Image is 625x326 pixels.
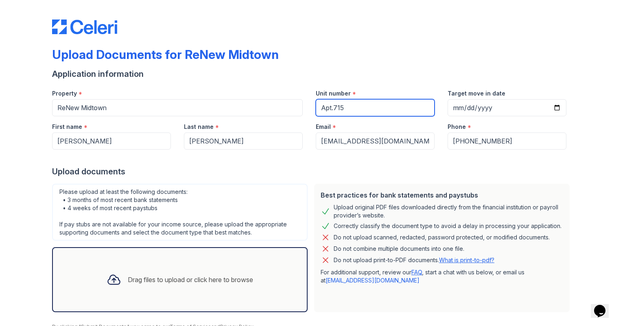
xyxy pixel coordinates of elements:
[591,293,617,318] iframe: chat widget
[321,268,563,285] p: For additional support, review our , start a chat with us below, or email us at
[334,233,550,242] div: Do not upload scanned, redacted, password protected, or modified documents.
[128,275,253,285] div: Drag files to upload or click here to browse
[411,269,422,276] a: FAQ
[321,190,563,200] div: Best practices for bank statements and paystubs
[334,221,562,231] div: Correctly classify the document type to avoid a delay in processing your application.
[316,89,351,98] label: Unit number
[52,68,573,80] div: Application information
[52,166,573,177] div: Upload documents
[184,123,214,131] label: Last name
[52,123,82,131] label: First name
[52,47,279,62] div: Upload Documents for ReNew Midtown
[448,89,505,98] label: Target move in date
[52,184,308,241] div: Please upload at least the following documents: • 3 months of most recent bank statements • 4 wee...
[52,20,117,34] img: CE_Logo_Blue-a8612792a0a2168367f1c8372b55b34899dd931a85d93a1a3d3e32e68fde9ad4.png
[334,244,464,254] div: Do not combine multiple documents into one file.
[326,277,420,284] a: [EMAIL_ADDRESS][DOMAIN_NAME]
[334,256,494,264] p: Do not upload print-to-PDF documents.
[448,123,466,131] label: Phone
[334,203,563,220] div: Upload original PDF files downloaded directly from the financial institution or payroll provider’...
[316,123,331,131] label: Email
[439,256,494,263] a: What is print-to-pdf?
[52,89,77,98] label: Property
